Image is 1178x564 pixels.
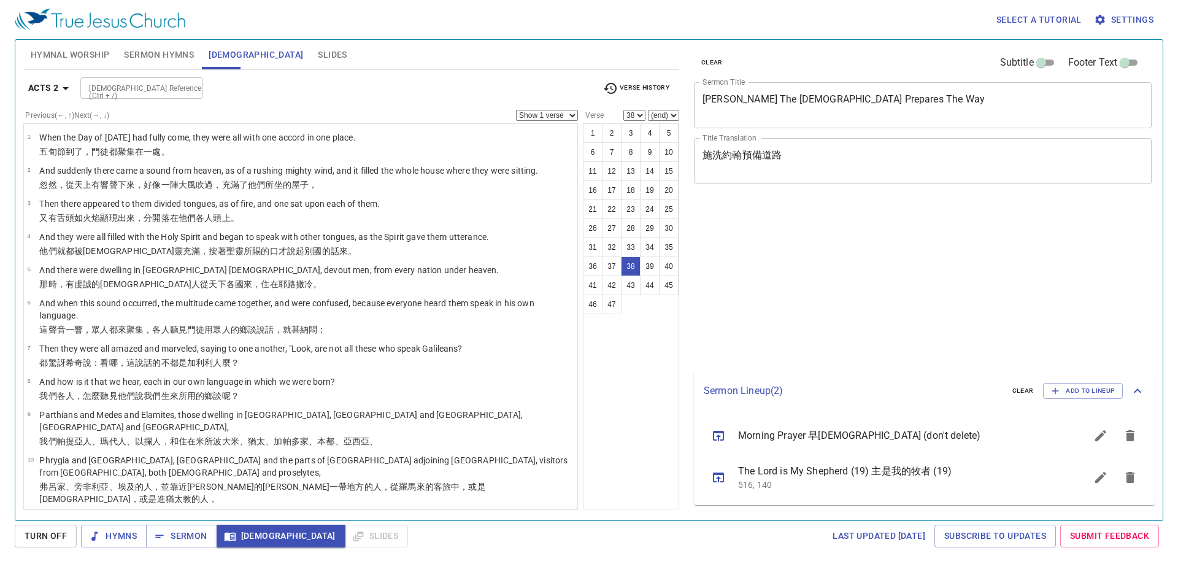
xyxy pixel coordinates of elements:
[317,325,326,334] wg4797: ；
[39,131,355,144] p: When the Day of [DATE] had fully come, they were all with one accord in one place.
[66,358,239,368] wg1839: 希奇
[91,528,137,544] span: Hymns
[124,47,194,63] span: Sermon Hymns
[287,246,356,256] wg669: 說
[279,279,322,289] wg1722: 耶路撒冷
[39,454,574,479] p: Phrygia and [GEOGRAPHIC_DATA], [GEOGRAPHIC_DATA] and the parts of [GEOGRAPHIC_DATA] adjoining [GE...
[187,436,378,446] wg2730: 在米所波大米
[39,164,538,177] p: And suddenly there came a sound from heaven, as of a rushing mighty wind, and it filled the whole...
[196,213,239,223] wg846: 各人
[738,428,1057,443] span: Morning Prayer 早[DEMOGRAPHIC_DATA] (don't delete)
[27,299,30,306] span: 6
[640,276,660,295] button: 44
[156,528,207,544] span: Sermon
[81,525,147,547] button: Hymns
[39,145,355,158] p: 五旬節
[191,279,321,289] wg2453: 人
[100,391,239,401] wg4459: 聽見
[369,436,378,446] wg773: 、
[274,180,318,190] wg2258: 坐
[27,344,30,351] span: 7
[304,246,356,256] wg756: 別國
[135,180,317,190] wg1096: ，好像
[602,142,622,162] button: 7
[91,436,378,446] wg3934: 、瑪代人
[39,435,574,447] p: 我們帕提亞人
[118,180,318,190] wg2279: 下來
[48,358,239,368] wg3956: 驚訝
[161,213,239,223] wg1266: 落
[174,246,356,256] wg40: 靈
[187,180,317,190] wg972: 風
[200,279,321,289] wg435: 從
[1096,12,1153,28] span: Settings
[83,147,170,156] wg4845: ，門徒都
[200,246,356,256] wg4130: ，按著
[694,411,1155,504] ul: sermon lineup list
[39,482,485,504] wg3828: 、埃及
[621,238,641,257] button: 33
[256,325,326,334] wg1258: 說話
[118,147,170,156] wg537: 聚集
[1005,384,1041,398] button: clear
[170,325,326,334] wg1520: 聽見
[239,325,326,334] wg2398: 鄉談
[583,257,602,276] button: 36
[39,481,574,505] p: 弗呂家
[15,9,185,31] img: True Jesus Church
[244,246,356,256] wg4151: 所賜
[621,180,641,200] button: 18
[583,238,602,257] button: 31
[144,147,169,156] wg1909: 一處
[738,479,1057,491] p: 516, 140
[602,180,622,200] button: 17
[27,133,30,140] span: 1
[39,357,462,369] p: 都
[703,149,1143,172] textarea: 施洗約翰預備道路
[1060,525,1159,547] a: Submit Feedback
[83,325,326,334] wg5456: ，眾人
[100,279,321,289] wg2126: [DEMOGRAPHIC_DATA]
[126,436,378,446] wg3370: 、以攔人
[118,358,239,368] wg2400: ，這
[704,384,1003,398] p: Sermon Lineup ( 2 )
[621,276,641,295] button: 43
[1091,9,1158,31] button: Settings
[640,142,660,162] button: 9
[291,325,326,334] wg2532: 甚納悶
[703,93,1143,117] textarea: [PERSON_NAME] The [DEMOGRAPHIC_DATA] Prepares The Way
[296,246,356,256] wg2980: 起
[659,180,679,200] button: 20
[66,246,356,256] wg2532: 都
[74,180,317,190] wg1537: 天上
[209,47,303,63] span: [DEMOGRAPHIC_DATA]
[74,279,321,289] wg2258: 虔誠的
[144,325,326,334] wg4905: ，各
[621,199,641,219] button: 23
[313,279,321,289] wg2419: 。
[74,391,239,401] wg1538: ，怎麼
[235,279,322,289] wg3956: 國
[226,528,336,544] span: [DEMOGRAPHIC_DATA]
[39,482,485,504] wg5435: 、旁非利亞
[135,213,239,223] wg3700: ，分開
[157,494,218,504] wg2532: 進猶太教的人
[74,213,239,223] wg1100: 如
[701,57,723,68] span: clear
[66,147,170,156] wg2250: 到了
[583,295,602,314] button: 46
[161,436,379,446] wg1639: ，和
[179,391,239,401] wg1080: 所用的
[209,279,321,289] wg575: 天
[583,199,602,219] button: 21
[659,276,679,295] button: 45
[640,123,660,143] button: 4
[39,342,462,355] p: Then they were all amazed and marveled, saying to one another, "Look, are not all these who speak...
[1051,385,1115,396] span: Add to Lineup
[213,213,239,223] wg1520: 頭上。
[27,233,30,239] span: 4
[583,276,602,295] button: 41
[239,180,317,190] wg3650: 了他們所
[204,391,239,401] wg3739: 鄉談
[27,266,30,272] span: 5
